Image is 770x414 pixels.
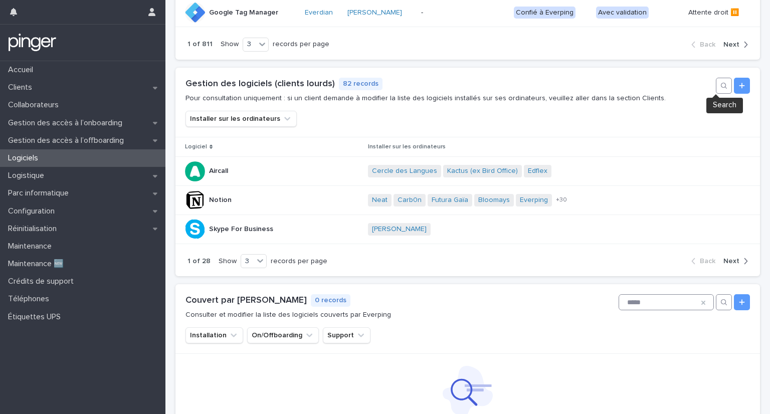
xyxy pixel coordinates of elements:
p: 1 of 28 [187,257,211,266]
tr: Skype For BusinessSkype For Business [PERSON_NAME] [175,215,760,244]
p: Consulter et modifier la liste des logiciels couverts par Everping [185,311,391,319]
p: Pour consultation uniquement : si un client demande à modifier la liste des logiciels installés s... [185,94,666,103]
h1: Gestion des logiciels (clients lourds) [185,79,335,90]
p: Accueil [4,65,41,75]
p: Réinitialisation [4,224,65,234]
tr: NotionNotion Neat Carb0n Futura Gaïa Bloomays Everping +30 [175,185,760,215]
button: Support [323,327,370,343]
p: Maintenance [4,242,60,251]
span: Next [723,41,739,48]
a: Neat [372,196,388,204]
p: Configuration [4,206,63,216]
a: Bloomays [478,196,510,204]
div: 3 [243,39,256,50]
p: records per page [271,257,327,266]
p: Collaborateurs [4,100,67,110]
a: Cercle des Langues [372,167,437,175]
p: Skype For Business [209,223,275,234]
button: Next [719,257,748,266]
p: Notion [209,194,234,204]
p: Maintenance 🆕 [4,259,72,269]
p: Show [219,257,237,266]
p: 0 records [311,294,350,307]
div: Confié à Everping [514,7,575,19]
p: Attente droit ⏸️ [688,7,741,17]
img: mTgBEunGTSyRkCgitkcU [8,33,57,53]
a: [PERSON_NAME] [347,9,402,17]
a: Add new record [734,78,750,94]
p: Étiquettes UPS [4,312,69,322]
a: Futura Gaïa [432,196,468,204]
p: Parc informatique [4,188,77,198]
a: Carb0n [398,196,422,204]
p: Gestion des accès à l’onboarding [4,118,130,128]
p: Clients [4,83,40,92]
button: Back [691,257,719,266]
p: Crédits de support [4,277,82,286]
a: Everdian [305,9,333,17]
p: Show [221,40,239,49]
span: + 30 [556,197,567,203]
p: - [421,9,493,17]
p: records per page [273,40,329,49]
div: Avec validation [596,7,649,19]
p: Logiciel [185,141,207,152]
a: Kactus (ex Bird Office) [447,167,518,175]
p: Aircall [209,165,230,175]
button: Installer sur les ordinateurs [185,111,297,127]
p: Installer sur les ordinateurs [368,141,446,152]
button: Installation [185,327,243,343]
p: Gestion des accès à l’offboarding [4,136,132,145]
a: Everping [520,196,548,204]
span: Back [700,258,715,265]
div: 3 [241,256,254,267]
p: 82 records [339,78,382,90]
p: Téléphones [4,294,57,304]
a: Add new record [734,294,750,310]
a: Edflex [528,167,547,175]
span: Back [700,41,715,48]
a: [PERSON_NAME] [372,225,427,234]
p: Logistique [4,171,52,180]
tr: AircallAircall Cercle des Langues Kactus (ex Bird Office) Edflex [175,157,760,186]
button: Next [719,40,748,49]
p: Logiciels [4,153,46,163]
h1: Couvert par [PERSON_NAME] [185,295,307,306]
button: Back [691,40,719,49]
p: Google Tag Manager [209,7,280,17]
span: Next [723,258,739,265]
button: On/Offboarding [247,327,319,343]
p: 1 of 811 [187,40,213,49]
